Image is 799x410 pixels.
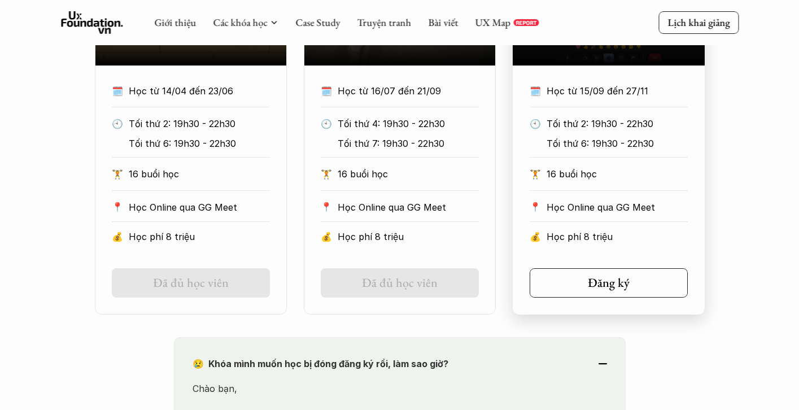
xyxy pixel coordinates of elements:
[530,165,541,182] p: 🏋️
[129,199,270,216] p: Học Online qua GG Meet
[547,82,688,99] p: Học từ 15/09 đến 27/11
[129,135,286,152] p: Tối thứ 6: 19h30 - 22h30
[112,82,123,99] p: 🗓️
[112,165,123,182] p: 🏋️
[547,199,688,216] p: Học Online qua GG Meet
[547,228,688,245] p: Học phí 8 triệu
[338,199,479,216] p: Học Online qua GG Meet
[588,276,630,290] h5: Đăng ký
[129,115,286,132] p: Tối thứ 2: 19h30 - 22h30
[338,165,479,182] p: 16 buổi học
[321,202,332,212] p: 📍
[362,276,438,290] h5: Đã đủ học viên
[530,82,541,99] p: 🗓️
[547,135,704,152] p: Tối thứ 6: 19h30 - 22h30
[658,11,739,33] a: Lịch khai giảng
[338,115,495,132] p: Tối thứ 4: 19h30 - 22h30
[338,228,479,245] p: Học phí 8 triệu
[193,358,448,369] strong: 😢 Khóa mình muốn học bị đóng đăng ký rồi, làm sao giờ?
[428,16,458,29] a: Bài viết
[357,16,411,29] a: Truyện tranh
[129,82,270,99] p: Học từ 14/04 đến 23/06
[475,16,510,29] a: UX Map
[321,165,332,182] p: 🏋️
[338,135,495,152] p: Tối thứ 7: 19h30 - 22h30
[338,82,479,99] p: Học từ 16/07 đến 21/09
[129,228,270,245] p: Học phí 8 triệu
[112,228,123,245] p: 💰
[321,228,332,245] p: 💰
[530,268,688,298] a: Đăng ký
[547,165,688,182] p: 16 buổi học
[129,165,270,182] p: 16 buổi học
[153,276,229,290] h5: Đã đủ học viên
[321,115,332,132] p: 🕙
[112,202,123,212] p: 📍
[530,115,541,132] p: 🕙
[516,19,536,26] p: REPORT
[530,202,541,212] p: 📍
[213,16,267,29] a: Các khóa học
[530,5,688,49] h2: Khóa PXD tháng 09/2025
[295,16,340,29] a: Case Study
[112,5,270,49] h2: Khóa PXD tháng 04/2025
[547,115,704,132] p: Tối thứ 2: 19h30 - 22h30
[154,16,196,29] a: Giới thiệu
[530,228,541,245] p: 💰
[193,380,566,397] p: Chào bạn,
[321,5,479,49] h2: Khóa PXD tháng 07/2025
[112,115,123,132] p: 🕙
[321,82,332,99] p: 🗓️
[667,16,730,29] p: Lịch khai giảng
